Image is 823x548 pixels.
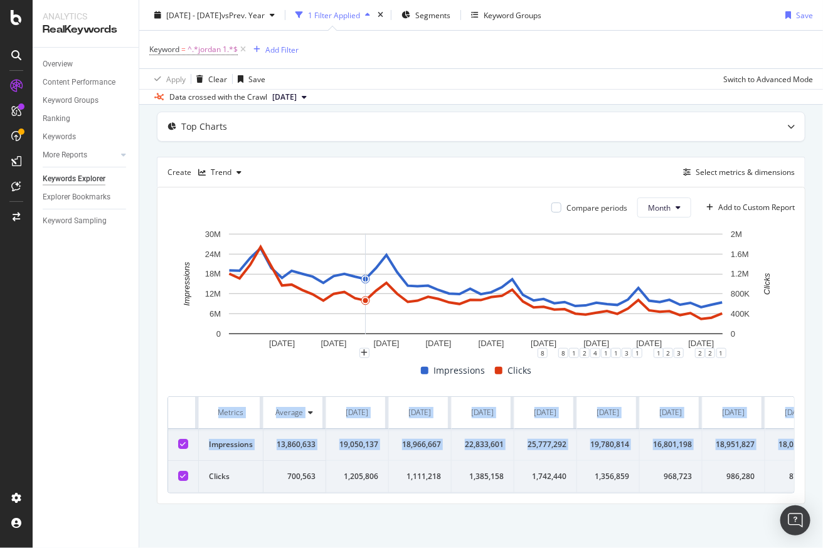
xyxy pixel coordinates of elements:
div: 1 [716,348,726,358]
a: Explorer Bookmarks [43,191,130,204]
text: 800K [731,290,750,299]
div: Keyword Groups [484,9,541,20]
div: 1 [632,348,642,358]
button: Save [233,69,265,89]
div: Save [796,9,813,20]
div: 2 [663,348,673,358]
div: Keywords Explorer [43,172,105,186]
button: Select metrics & dimensions [678,165,795,180]
div: More Reports [43,149,87,162]
div: [DATE] [534,407,557,418]
div: Clear [208,73,227,84]
div: 2 [705,348,715,358]
div: 25,777,292 [524,439,566,450]
div: plus [359,348,369,358]
button: Month [637,198,691,218]
text: 30M [205,229,221,239]
td: Clicks [199,461,263,493]
div: Apply [166,73,186,84]
span: 2025 Aug. 30th [272,92,297,103]
text: 6M [210,310,221,319]
div: Keyword Sampling [43,214,107,228]
div: Select metrics & dimensions [696,167,795,177]
a: Keywords Explorer [43,172,130,186]
div: Ranking [43,112,70,125]
div: 2 [580,348,590,358]
div: 1 [601,348,611,358]
span: Clicks [507,363,531,378]
text: [DATE] [426,339,452,348]
div: [DATE] [409,407,432,418]
div: 700,563 [273,471,316,482]
text: [DATE] [321,339,347,348]
text: 18M [205,270,221,279]
div: Metrics [209,407,253,418]
div: [DATE] [472,407,494,418]
button: 1 Filter Applied [290,5,375,25]
div: 1,111,218 [399,471,441,482]
div: 1 [654,348,664,358]
div: Data crossed with the Crawl [169,92,267,103]
div: 16,801,198 [650,439,692,450]
a: Keywords [43,130,130,144]
div: times [375,9,386,21]
button: [DATE] - [DATE]vsPrev. Year [149,5,280,25]
a: Overview [43,58,130,71]
div: 876,610 [775,471,817,482]
div: 1 Filter Applied [308,9,360,20]
text: 12M [205,290,221,299]
button: [DATE] [267,90,312,105]
text: [DATE] [269,339,295,348]
div: 18,951,827 [713,439,755,450]
text: [DATE] [637,339,662,348]
text: Impressions [182,262,191,307]
span: Month [648,203,671,213]
button: Apply [149,69,186,89]
div: [DATE] [660,407,682,418]
button: Save [780,5,813,25]
div: 986,280 [713,471,755,482]
div: 1,205,806 [336,471,378,482]
span: = [181,44,186,55]
button: Keyword Groups [466,5,546,25]
div: Save [248,73,265,84]
button: Clear [191,69,227,89]
text: [DATE] [689,339,714,348]
div: Open Intercom Messenger [780,505,810,535]
button: Trend [193,162,247,182]
text: 0 [216,329,221,339]
div: 3 [622,348,632,358]
span: Impressions [433,363,485,378]
span: ^.*jordan 1.*$ [188,41,238,58]
text: [DATE] [374,339,400,348]
div: Add Filter [265,44,299,55]
button: Add to Custom Report [701,198,795,218]
a: More Reports [43,149,117,162]
span: [DATE] - [DATE] [166,9,221,20]
div: 2 [695,348,705,358]
div: Explorer Bookmarks [43,191,110,204]
a: Ranking [43,112,130,125]
div: 22,833,601 [462,439,504,450]
div: Top Charts [181,120,227,133]
div: 1,742,440 [524,471,566,482]
text: 2M [731,229,742,239]
div: Create [167,162,247,182]
div: Keywords [43,130,76,144]
button: Add Filter [248,42,299,57]
button: Segments [396,5,455,25]
div: 1 [611,348,621,358]
a: Content Performance [43,76,130,89]
text: 400K [731,310,750,319]
text: 24M [205,250,221,259]
div: 18,030,357 [775,439,817,450]
span: Segments [415,9,450,20]
text: [DATE] [583,339,609,348]
text: [DATE] [531,339,556,348]
div: Content Performance [43,76,115,89]
text: [DATE] [479,339,504,348]
div: 8 [558,348,568,358]
div: [DATE] [597,407,620,418]
div: Analytics [43,10,129,23]
a: Keyword Sampling [43,214,130,228]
